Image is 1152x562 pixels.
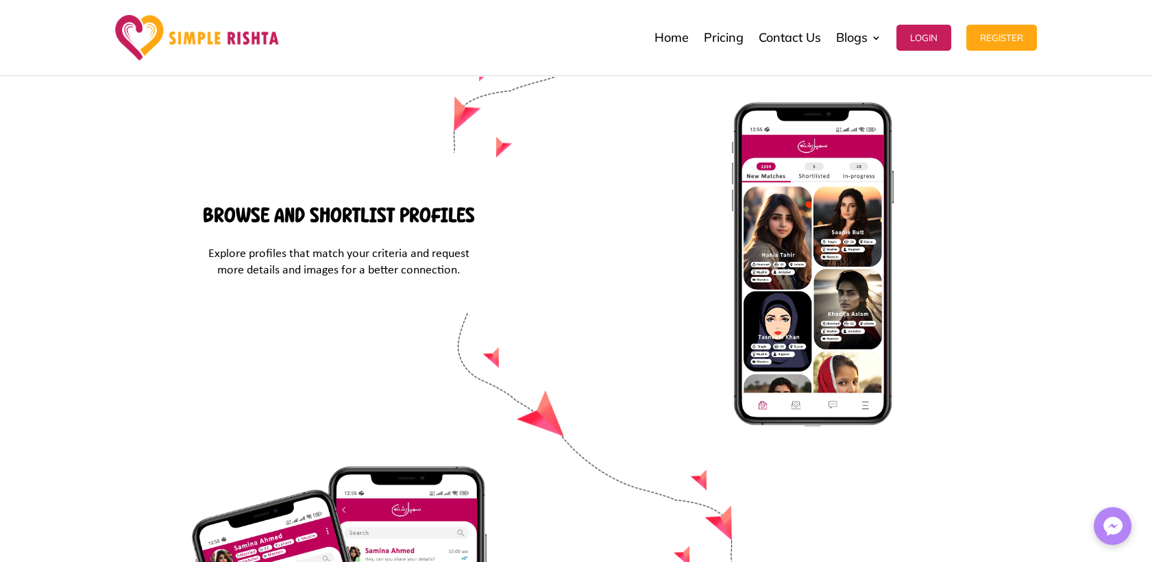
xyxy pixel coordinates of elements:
a: Login [896,3,951,72]
img: Browse-and-Shortlist-Profiles [732,103,894,426]
a: Pricing [704,3,744,72]
button: Register [966,25,1037,51]
a: Contact Us [759,3,821,72]
img: Messenger [1099,513,1127,540]
a: Home [654,3,689,72]
a: Register [966,3,1037,72]
a: Blogs [836,3,881,72]
span: Explore profiles that match your criteria and request more details and images for a better connec... [208,247,469,277]
button: Login [896,25,951,51]
strong: Browse and Shortlist Profiles [203,204,475,227]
